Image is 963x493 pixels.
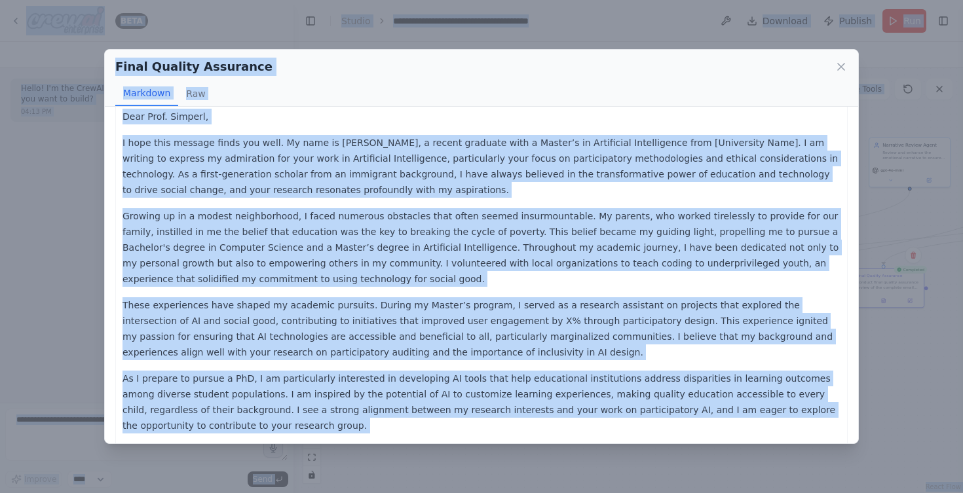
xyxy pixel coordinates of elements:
[123,297,840,360] p: These experiences have shaped my academic pursuits. During my Master’s program, I served as a res...
[115,81,178,106] button: Markdown
[123,135,840,198] p: I hope this message finds you well. My name is [PERSON_NAME], a recent graduate with a Master’s i...
[178,81,213,106] button: Raw
[115,58,273,76] h2: Final Quality Assurance
[123,371,840,433] p: As I prepare to pursue a PhD, I am particularly interested in developing AI tools that help educa...
[123,208,840,287] p: Growing up in a modest neighborhood, I faced numerous obstacles that often seemed insurmountable....
[123,109,840,124] p: Dear Prof. Simperl,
